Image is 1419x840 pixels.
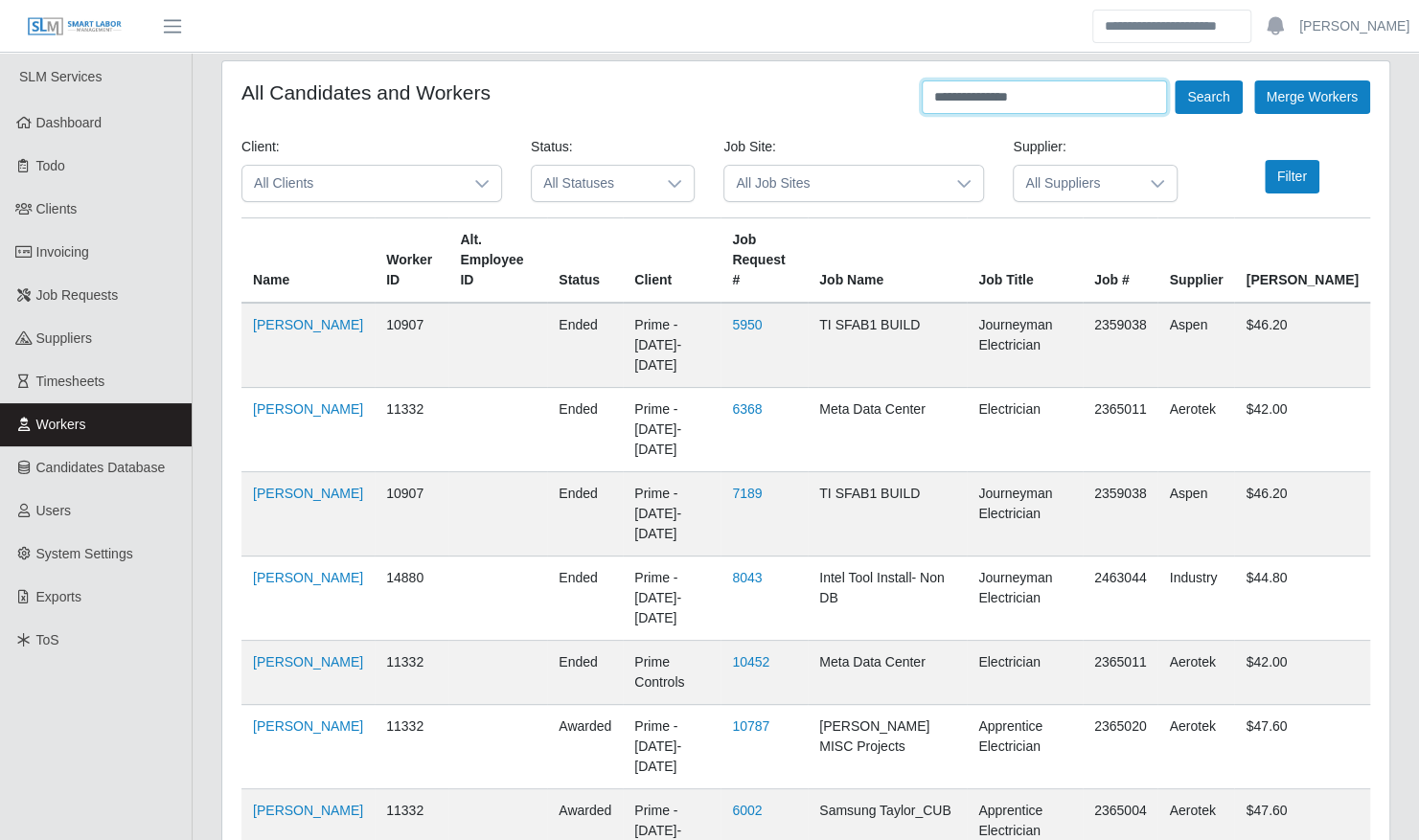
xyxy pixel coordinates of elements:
span: Workers [36,417,86,432]
span: ToS [36,632,59,647]
td: 2365011 [1083,641,1158,705]
td: $42.00 [1234,641,1370,705]
a: 8043 [732,570,762,585]
td: ended [547,556,623,641]
a: [PERSON_NAME] [253,570,363,585]
span: Suppliers [36,330,92,346]
th: Job Title [967,218,1083,304]
td: $44.80 [1234,556,1370,641]
label: Job Site: [723,137,775,157]
a: 5950 [732,317,762,332]
td: Prime - [DATE]-[DATE] [623,472,721,556]
span: Users [36,503,72,518]
th: Client [623,218,721,304]
span: All Clients [242,166,463,201]
span: System Settings [36,546,133,561]
td: Aerotek [1157,705,1234,789]
td: Meta Data Center [808,388,967,472]
td: Electrician [967,641,1083,705]
a: [PERSON_NAME] [253,718,363,734]
td: [PERSON_NAME] MISC Projects [808,705,967,789]
td: 2359038 [1083,472,1158,556]
td: Aerotek [1157,388,1234,472]
th: Supplier [1157,218,1234,304]
td: Industry [1157,556,1234,641]
td: $47.60 [1234,705,1370,789]
th: Job Request # [721,218,808,304]
td: ended [547,472,623,556]
td: Prime - [DATE]-[DATE] [623,388,721,472]
a: 10787 [732,718,769,734]
td: 11332 [375,388,448,472]
th: Job Name [808,218,967,304]
td: 2463044 [1083,556,1158,641]
td: Prime Controls [623,641,721,705]
td: 2359038 [1083,303,1158,388]
td: TI SFAB1 BUILD [808,472,967,556]
td: 10907 [375,303,448,388]
span: Timesheets [36,374,105,389]
label: Supplier: [1013,137,1065,157]
a: 7189 [732,486,762,501]
span: Job Requests [36,287,119,303]
td: Journeyman Electrician [967,556,1083,641]
td: 11332 [375,705,448,789]
span: Todo [36,158,65,173]
span: All Suppliers [1014,166,1137,201]
th: [PERSON_NAME] [1234,218,1370,304]
a: 6002 [732,803,762,818]
a: [PERSON_NAME] [1299,16,1409,36]
td: TI SFAB1 BUILD [808,303,967,388]
td: Prime - [DATE]-[DATE] [623,705,721,789]
input: Search [1092,10,1251,43]
span: Invoicing [36,244,89,260]
td: Intel Tool Install- Non DB [808,556,967,641]
td: Apprentice Electrician [967,705,1083,789]
span: All Job Sites [724,166,945,201]
td: 14880 [375,556,448,641]
td: Journeyman Electrician [967,472,1083,556]
a: [PERSON_NAME] [253,317,363,332]
span: Exports [36,589,81,604]
a: [PERSON_NAME] [253,654,363,670]
td: Aerotek [1157,641,1234,705]
td: 2365011 [1083,388,1158,472]
button: Search [1175,80,1242,114]
td: Journeyman Electrician [967,303,1083,388]
td: awarded [547,705,623,789]
td: ended [547,388,623,472]
a: [PERSON_NAME] [253,401,363,417]
td: 10907 [375,472,448,556]
td: $46.20 [1234,472,1370,556]
span: Dashboard [36,115,103,130]
button: Merge Workers [1254,80,1370,114]
th: Worker ID [375,218,448,304]
a: 10452 [732,654,769,670]
h4: All Candidates and Workers [241,80,491,104]
th: Job # [1083,218,1158,304]
td: Meta Data Center [808,641,967,705]
td: Aspen [1157,303,1234,388]
span: Candidates Database [36,460,166,475]
label: Status: [531,137,573,157]
img: SLM Logo [27,16,123,37]
td: 2365020 [1083,705,1158,789]
td: Aspen [1157,472,1234,556]
td: Prime - [DATE]-[DATE] [623,556,721,641]
td: Electrician [967,388,1083,472]
th: Alt. Employee ID [448,218,547,304]
span: SLM Services [19,69,102,84]
a: [PERSON_NAME] [253,486,363,501]
span: All Statuses [532,166,655,201]
td: ended [547,641,623,705]
td: $46.20 [1234,303,1370,388]
button: Filter [1265,160,1319,193]
th: Name [241,218,375,304]
span: Clients [36,201,78,216]
td: 11332 [375,641,448,705]
a: [PERSON_NAME] [253,803,363,818]
td: ended [547,303,623,388]
label: Client: [241,137,280,157]
th: Status [547,218,623,304]
td: $42.00 [1234,388,1370,472]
